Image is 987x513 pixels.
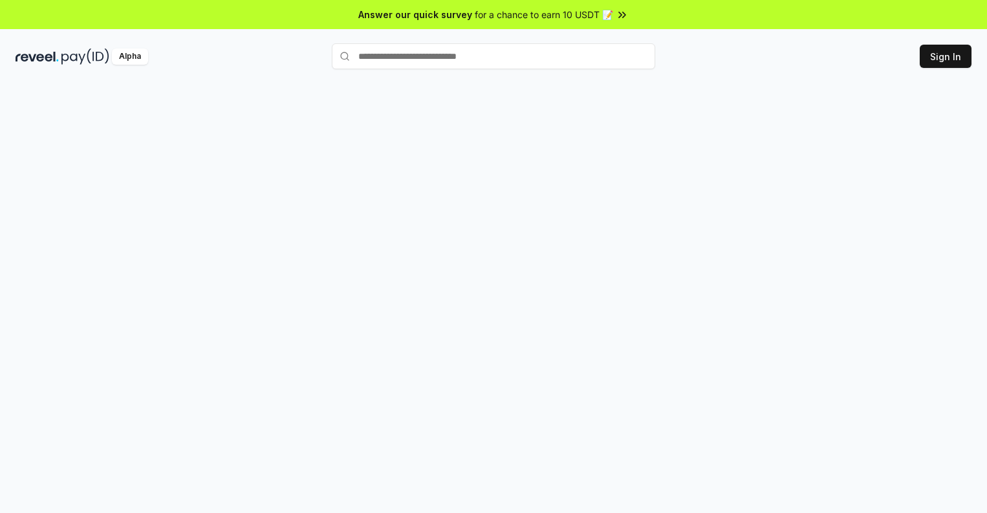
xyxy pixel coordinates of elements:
[61,49,109,65] img: pay_id
[16,49,59,65] img: reveel_dark
[358,8,472,21] span: Answer our quick survey
[920,45,971,68] button: Sign In
[112,49,148,65] div: Alpha
[475,8,613,21] span: for a chance to earn 10 USDT 📝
